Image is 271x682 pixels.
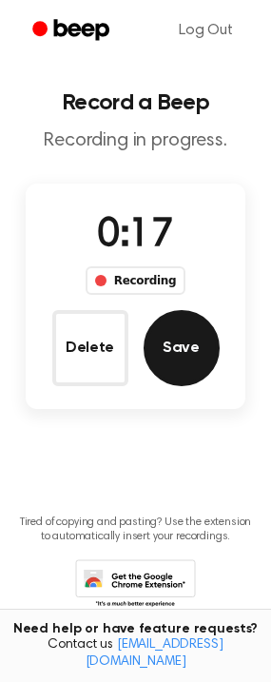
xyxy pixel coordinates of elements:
[86,638,223,669] a: [EMAIL_ADDRESS][DOMAIN_NAME]
[52,310,128,386] button: Delete Audio Record
[86,266,185,295] div: Recording
[19,12,126,49] a: Beep
[160,8,252,53] a: Log Out
[15,129,256,153] p: Recording in progress.
[97,216,173,256] span: 0:17
[15,516,256,544] p: Tired of copying and pasting? Use the extension to automatically insert your recordings.
[144,310,220,386] button: Save Audio Record
[11,637,260,671] span: Contact us
[15,91,256,114] h1: Record a Beep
